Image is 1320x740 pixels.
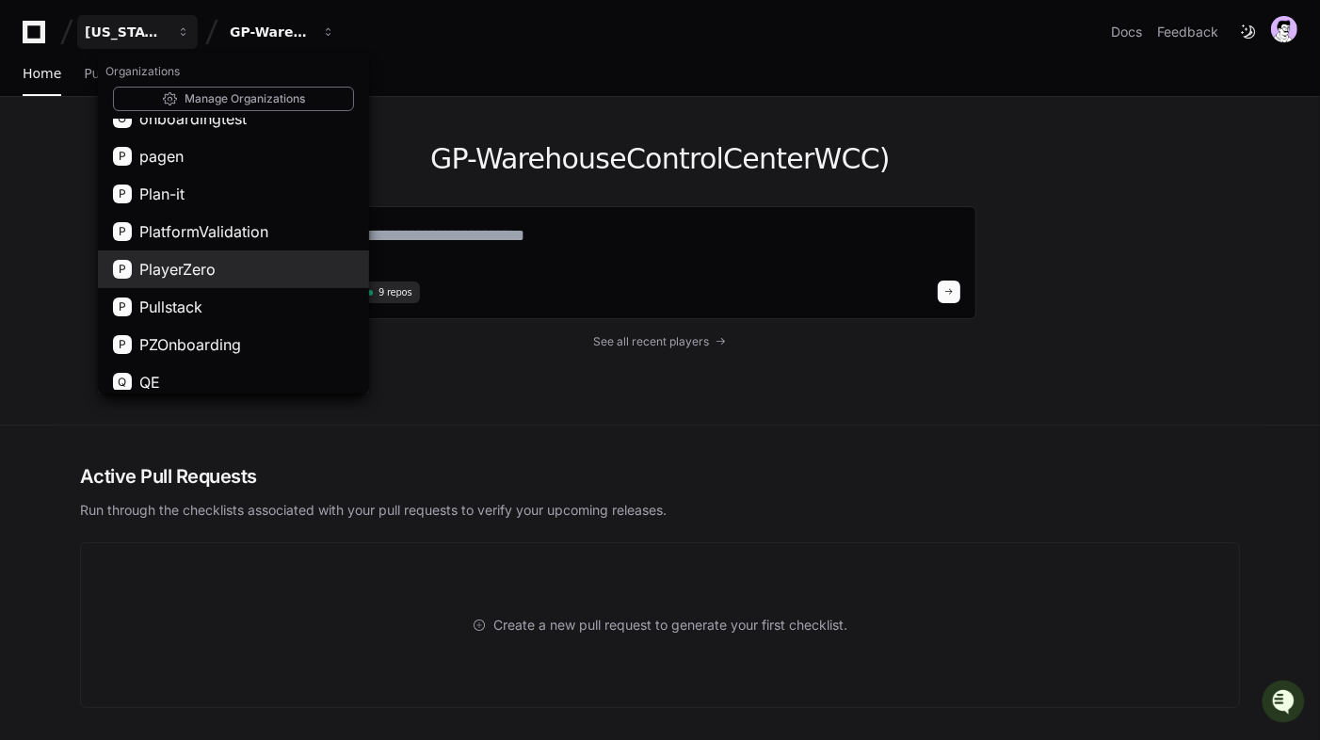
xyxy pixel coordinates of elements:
a: Home [23,53,61,96]
h2: Active Pull Requests [80,463,1240,490]
a: Pull Requests [84,53,171,96]
span: pagen [139,145,184,168]
span: onboardingtest [139,107,247,130]
span: Pullstack [139,296,202,318]
div: P [113,335,132,354]
div: [US_STATE] Pacific [98,53,369,394]
span: See all recent players [594,334,710,349]
div: GP-WarehouseControlCenterWCC) [230,23,311,41]
div: P [113,147,132,166]
div: [US_STATE] Pacific [85,23,166,41]
button: [US_STATE] Pacific [77,15,198,49]
img: 1756235613930-3d25f9e4-fa56-45dd-b3ad-e072dfbd1548 [19,140,53,174]
span: Plan-it [139,183,185,205]
img: PlayerZero [19,19,56,56]
span: Home [23,68,61,79]
div: Welcome [19,75,343,105]
a: Powered byPylon [133,197,228,212]
div: P [113,185,132,203]
img: avatar [1271,16,1297,42]
div: P [113,260,132,279]
span: Pylon [187,198,228,212]
iframe: Open customer support [1260,678,1311,729]
div: We're available if you need us! [64,159,238,174]
a: Manage Organizations [113,87,354,111]
button: GP-WarehouseControlCenterWCC) [222,15,343,49]
button: Start new chat [320,146,343,169]
span: Create a new pull request to generate your first checklist. [493,616,847,635]
div: O [113,109,132,128]
a: Docs [1111,23,1142,41]
div: Start new chat [64,140,309,159]
span: PlayerZero [139,258,216,281]
div: P [113,298,132,316]
span: PZOnboarding [139,333,241,356]
button: Feedback [1157,23,1218,41]
p: Run through the checklists associated with your pull requests to verify your upcoming releases. [80,501,1240,520]
span: Pull Requests [84,68,171,79]
a: See all recent players [344,334,976,349]
span: QE [139,371,160,394]
span: PlatformValidation [139,220,268,243]
div: P [113,222,132,241]
h1: GP-WarehouseControlCenterWCC) [344,142,976,176]
span: 9 repos [378,285,412,299]
h1: Organizations [98,56,369,87]
div: Q [113,373,132,392]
